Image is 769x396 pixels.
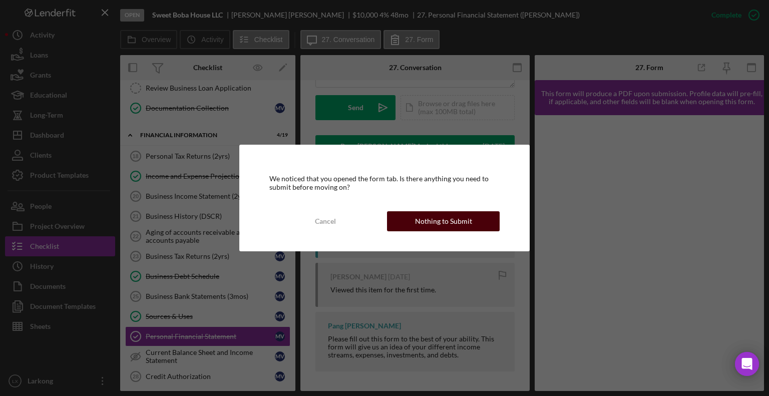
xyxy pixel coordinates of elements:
div: We noticed that you opened the form tab. Is there anything you need to submit before moving on? [269,175,500,191]
div: Cancel [315,211,336,231]
button: Nothing to Submit [387,211,500,231]
div: Open Intercom Messenger [735,352,759,376]
button: Cancel [269,211,382,231]
div: Nothing to Submit [415,211,472,231]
